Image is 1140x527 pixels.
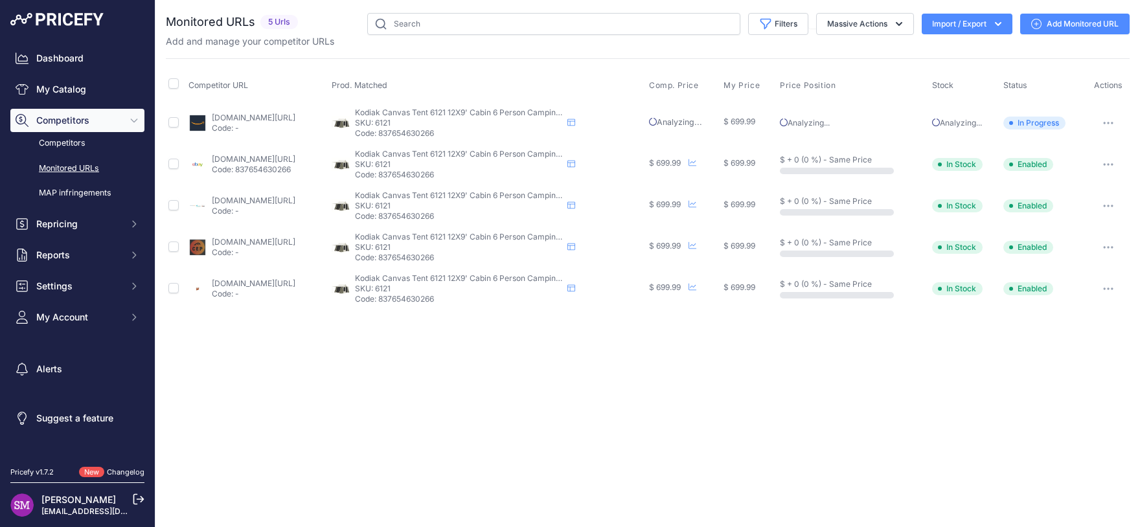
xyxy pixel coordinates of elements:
h2: Monitored URLs [166,13,255,31]
span: In Stock [932,282,983,295]
span: My Account [36,311,121,324]
p: Code: 837654630266 [212,164,295,175]
p: Code: 837654630266 [355,128,562,139]
span: Kodiak Canvas Tent 6121 12X9' Cabin 6 Person Camping Tents All-Season [355,107,624,117]
span: Actions [1094,80,1123,90]
p: Analyzing... [932,118,998,128]
p: SKU: 6121 [355,242,562,252]
p: Code: - [212,289,295,299]
p: Code: 837654630266 [355,211,562,221]
p: Analyzing... [780,118,927,128]
span: $ 699.99 [649,282,681,292]
button: My Account [10,306,144,329]
span: Analyzing... [649,117,702,127]
span: New [79,467,104,478]
button: Comp. Price [649,80,701,91]
span: $ 699.99 [649,158,681,168]
span: $ + 0 (0 %) - Same Price [780,155,872,164]
p: Code: - [212,206,295,216]
a: Suggest a feature [10,407,144,430]
a: [DOMAIN_NAME][URL] [212,196,295,205]
a: Changelog [107,467,144,477]
span: Settings [36,280,121,293]
span: Kodiak Canvas Tent 6121 12X9' Cabin 6 Person Camping Tents All-Season [355,273,624,283]
span: Price Position [780,80,836,91]
a: [DOMAIN_NAME][URL] [212,278,295,288]
span: Comp. Price [649,80,699,91]
span: $ 699.99 [649,241,681,251]
span: My Price [724,80,760,91]
span: Repricing [36,218,121,230]
a: My Catalog [10,78,144,101]
img: Pricefy Logo [10,13,104,26]
a: [PERSON_NAME] [41,494,116,505]
p: Code: 837654630266 [355,252,562,263]
span: In Stock [932,158,983,171]
span: In Progress [1003,117,1066,129]
button: Settings [10,275,144,298]
span: Enabled [1003,282,1053,295]
span: $ + 0 (0 %) - Same Price [780,238,872,247]
a: [DOMAIN_NAME][URL] [212,113,295,122]
span: $ 699.99 [724,117,755,126]
nav: Sidebar [10,47,144,451]
span: Competitors [36,114,121,127]
button: Price Position [780,80,838,91]
span: Enabled [1003,199,1053,212]
span: In Stock [932,241,983,254]
button: Massive Actions [816,13,914,35]
p: Code: 837654630266 [355,170,562,180]
span: $ 699.99 [724,282,755,292]
a: [DOMAIN_NAME][URL] [212,237,295,247]
span: Stock [932,80,953,90]
div: Pricefy v1.7.2 [10,467,54,478]
span: Reports [36,249,121,262]
a: Add Monitored URL [1020,14,1130,34]
p: SKU: 6121 [355,118,562,128]
span: $ 699.99 [724,158,755,168]
p: SKU: 6121 [355,201,562,211]
span: In Stock [932,199,983,212]
span: $ 699.99 [649,199,681,209]
p: Code: 837654630266 [355,294,562,304]
span: Enabled [1003,158,1053,171]
span: $ 699.99 [724,199,755,209]
span: 5 Urls [260,15,298,30]
input: Search [367,13,740,35]
button: Filters [748,13,808,35]
span: $ 699.99 [724,241,755,251]
span: Enabled [1003,241,1053,254]
span: $ + 0 (0 %) - Same Price [780,196,872,206]
span: Competitor URL [188,80,248,90]
span: Kodiak Canvas Tent 6121 12X9' Cabin 6 Person Camping Tents All-Season [355,190,624,200]
a: [EMAIL_ADDRESS][DOMAIN_NAME] [41,506,177,516]
button: Reports [10,243,144,267]
a: Alerts [10,357,144,381]
a: MAP infringements [10,182,144,205]
p: SKU: 6121 [355,284,562,294]
button: Repricing [10,212,144,236]
p: SKU: 6121 [355,159,562,170]
button: Competitors [10,109,144,132]
a: Competitors [10,132,144,155]
p: Code: - [212,123,295,133]
p: Add and manage your competitor URLs [166,35,334,48]
p: Code: - [212,247,295,258]
a: Dashboard [10,47,144,70]
button: My Price [724,80,762,91]
a: Monitored URLs [10,157,144,180]
span: Kodiak Canvas Tent 6121 12X9' Cabin 6 Person Camping Tents All-Season [355,232,624,241]
button: Import / Export [922,14,1012,34]
span: Prod. Matched [332,80,387,90]
span: $ + 0 (0 %) - Same Price [780,279,872,289]
span: Status [1003,80,1027,90]
span: Kodiak Canvas Tent 6121 12X9' Cabin 6 Person Camping Tents All-Season [355,149,624,159]
a: [DOMAIN_NAME][URL] [212,154,295,164]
